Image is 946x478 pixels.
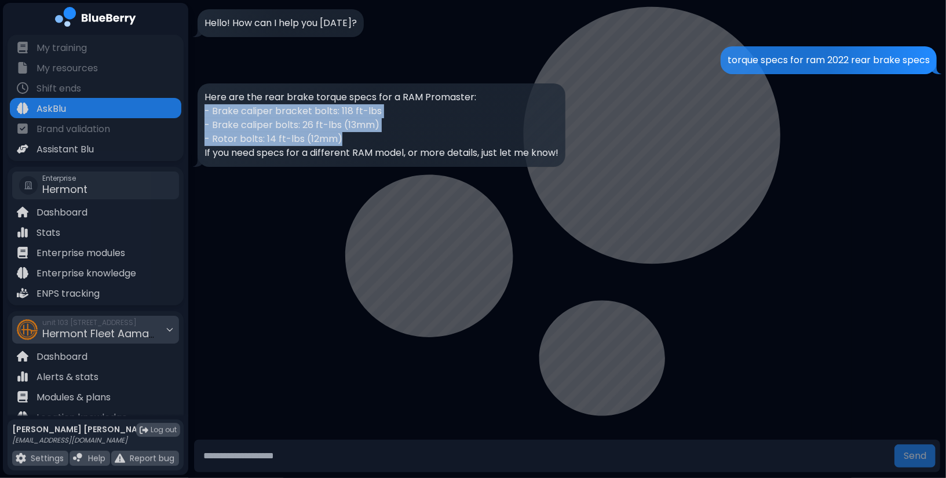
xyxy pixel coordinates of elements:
[17,62,28,74] img: file icon
[12,436,153,445] p: [EMAIL_ADDRESS][DOMAIN_NAME]
[17,103,28,114] img: file icon
[36,267,136,280] p: Enterprise knowledge
[36,370,98,384] p: Alerts & stats
[17,319,38,340] img: company thumbnail
[17,82,28,94] img: file icon
[728,53,930,67] p: torque specs for ram 2022 rear brake specs
[140,426,148,435] img: logout
[17,42,28,53] img: file icon
[36,411,127,425] p: Location knowledge
[17,123,28,134] img: file icon
[36,350,87,364] p: Dashboard
[36,143,94,156] p: Assistant Blu
[17,227,28,238] img: file icon
[36,82,81,96] p: Shift ends
[36,102,66,116] p: AskBlu
[12,424,153,435] p: [PERSON_NAME] [PERSON_NAME]
[17,351,28,362] img: file icon
[115,453,125,464] img: file icon
[36,246,125,260] p: Enterprise modules
[36,206,87,220] p: Dashboard
[17,206,28,218] img: file icon
[36,122,110,136] p: Brand validation
[42,326,167,341] span: Hermont Fleet Aamazon
[17,247,28,258] img: file icon
[36,41,87,55] p: My training
[151,425,177,435] span: Log out
[73,453,83,464] img: file icon
[16,453,26,464] img: file icon
[204,132,558,146] p: - Rotor bolts: 14 ft-lbs (12mm)
[204,104,558,118] p: - Brake caliper bracket bolts: 118 ft-lbs
[36,226,60,240] p: Stats
[42,174,87,183] span: Enterprise
[42,318,158,327] span: unit 103 [STREET_ADDRESS]
[17,267,28,279] img: file icon
[31,453,64,464] p: Settings
[894,444,936,468] button: Send
[17,143,28,155] img: file icon
[204,118,558,132] p: - Brake caliper bolts: 26 ft-lbs (13mm)
[42,182,87,196] span: Hermont
[204,90,558,104] p: Here are the rear brake torque specs for a RAM Promaster:
[130,453,174,464] p: Report bug
[204,16,357,30] p: Hello! How can I help you [DATE]?
[17,411,28,423] img: file icon
[36,287,100,301] p: ENPS tracking
[36,61,98,75] p: My resources
[36,391,111,404] p: Modules & plans
[17,391,28,403] img: file icon
[88,453,105,464] p: Help
[55,7,136,31] img: company logo
[17,287,28,299] img: file icon
[17,371,28,382] img: file icon
[204,146,558,160] p: If you need specs for a different RAM model, or more details, just let me know!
